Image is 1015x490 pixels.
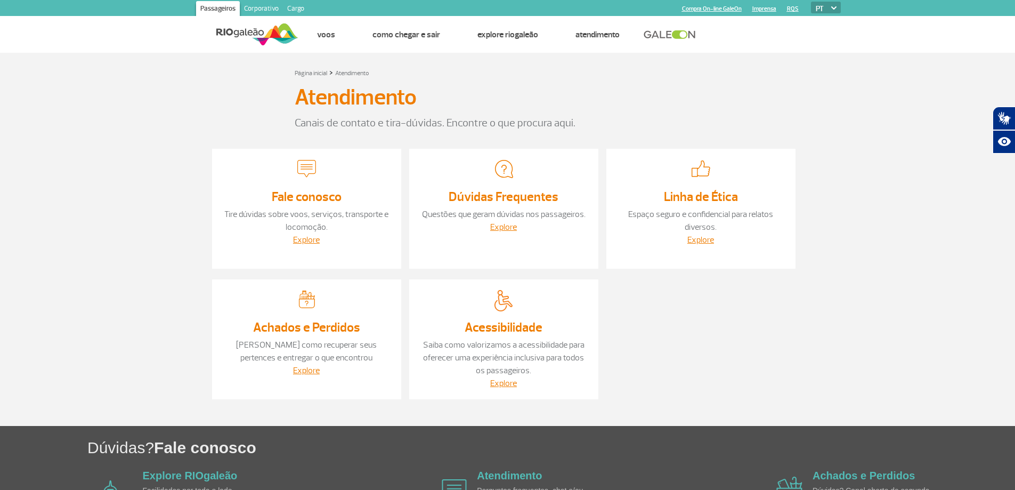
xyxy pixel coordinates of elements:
[490,378,517,389] a: Explore
[787,5,799,12] a: RQS
[575,29,620,40] a: Atendimento
[423,340,584,376] a: Saiba como valorizamos a acessibilidade para oferecer uma experiência inclusiva para todos os pas...
[813,470,915,481] a: Achados e Perdidos
[154,439,256,456] span: Fale conosco
[477,470,542,481] a: Atendimento
[87,437,1015,459] h1: Dúvidas?
[477,29,538,40] a: Explore RIOgaleão
[335,69,369,77] a: Atendimento
[993,107,1015,154] div: Plugin de acessibilidade da Hand Talk.
[490,222,517,232] a: Explore
[465,319,542,335] a: Acessibilidade
[682,5,742,12] a: Compra On-line GaleOn
[240,1,283,18] a: Corporativo
[143,470,238,481] a: Explore RIOgaleão
[295,69,327,77] a: Página inicial
[372,29,440,40] a: Como chegar e sair
[664,189,738,205] a: Linha de Ética
[449,189,558,205] a: Dúvidas Frequentes
[272,189,342,205] a: Fale conosco
[752,5,776,12] a: Imprensa
[993,130,1015,154] button: Abrir recursos assistivos.
[293,365,320,376] a: Explore
[628,209,773,232] a: Espaço seguro e confidencial para relatos diversos.
[295,84,417,111] h3: Atendimento
[283,1,308,18] a: Cargo
[687,235,714,245] a: Explore
[224,209,388,232] a: Tire dúvidas sobre voos, serviços, transporte e locomoção.
[253,319,360,335] a: Achados e Perdidos
[295,115,721,131] p: Canais de contato e tira-dúvidas. Encontre o que procura aqui.
[422,209,586,220] a: Questões que geram dúvidas nos passageiros.
[317,29,335,40] a: Voos
[293,235,320,245] a: Explore
[993,107,1015,130] button: Abrir tradutor de língua de sinais.
[236,340,377,363] a: [PERSON_NAME] como recuperar seus pertences e entregar o que encontrou
[329,66,333,78] a: >
[196,1,240,18] a: Passageiros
